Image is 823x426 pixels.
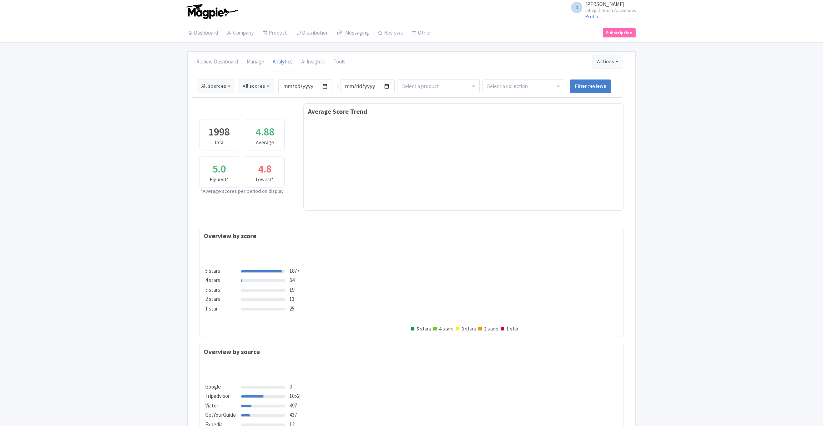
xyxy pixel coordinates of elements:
[592,55,623,69] button: Actions
[285,383,312,391] div: 0
[585,1,624,7] span: [PERSON_NAME]
[205,402,218,410] label: Viator
[247,52,264,72] a: Manage
[214,139,224,146] div: Total
[227,23,254,43] a: Company
[256,139,274,146] div: Average
[285,411,312,419] div: 437
[308,107,620,116] div: Average Score Trend
[567,1,636,13] a: D [PERSON_NAME] Intrepid Urban Adventures
[603,28,636,37] a: Subscription
[197,79,235,93] button: All sources
[205,286,220,294] label: 3 stars
[187,23,218,43] a: Dashboard
[205,383,221,391] label: Google
[256,176,274,183] div: Lowest*
[205,392,230,400] label: Tripadvisor
[238,79,274,93] button: All scores
[256,124,274,139] div: 4.88
[487,83,529,89] input: Select a collection
[285,305,312,313] div: 25
[285,267,312,275] div: 1877
[285,276,312,284] div: 64
[570,79,611,93] input: Filter reviews
[585,8,636,13] small: Intrepid Urban Adventures
[205,295,220,303] label: 2 stars
[337,23,369,43] a: Messaging
[208,124,230,139] div: 1998
[285,286,312,294] div: 19
[196,52,238,72] a: Review Dashboard
[204,231,619,241] div: Overview by score
[210,176,228,183] div: Highest*
[262,23,287,43] a: Product
[301,52,325,72] a: AI Insights
[285,392,312,400] div: 1052
[258,161,272,176] div: 4.8
[296,23,329,43] a: Distribution
[333,52,345,72] a: Tools
[285,295,312,303] div: 13
[205,411,236,419] label: GetYourGuide
[205,276,220,284] label: 4 stars
[571,2,582,13] span: D
[212,161,226,176] div: 5.0
[199,188,285,195] div: *Average scores per period on display
[205,267,220,275] label: 5 stars
[205,305,218,313] label: 1 star
[285,402,312,410] div: 497
[273,52,293,72] a: Analytics
[585,13,600,20] a: Profile
[378,23,403,43] a: Reviews
[402,83,440,89] input: Select a product
[411,23,431,43] a: Other
[184,4,239,19] img: logo-ab69f6fb50320c5b225c76a69d11143b.png
[204,347,619,356] div: Overview by source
